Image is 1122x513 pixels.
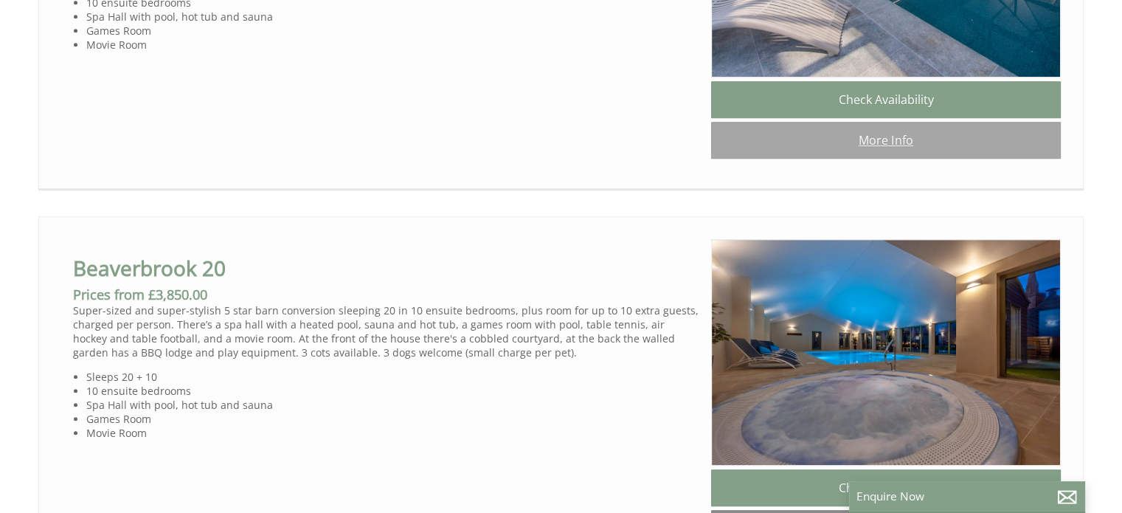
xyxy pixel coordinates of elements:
img: beaverbrook20-somerset-holiday-home-accomodation-sleeps-sleeping-28.original.jpg [711,239,1061,466]
li: Movie Room [86,38,699,52]
li: Spa Hall with pool, hot tub and sauna [86,10,699,24]
a: More Info [711,122,1061,159]
li: Spa Hall with pool, hot tub and sauna [86,398,699,412]
a: Beaverbrook 20 [73,254,226,282]
li: 10 ensuite bedrooms [86,384,699,398]
a: Check Availability [711,469,1061,506]
p: Super-sized and super-stylish 5 star barn conversion sleeping 20 in 10 ensuite bedrooms, plus roo... [73,303,699,359]
li: Games Room [86,412,699,426]
p: Enquire Now [856,489,1078,504]
li: Sleeps 20 + 10 [86,370,699,384]
li: Games Room [86,24,699,38]
a: Check Availability [711,81,1061,118]
li: Movie Room [86,426,699,440]
h3: Prices from £3,850.00 [73,286,699,303]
